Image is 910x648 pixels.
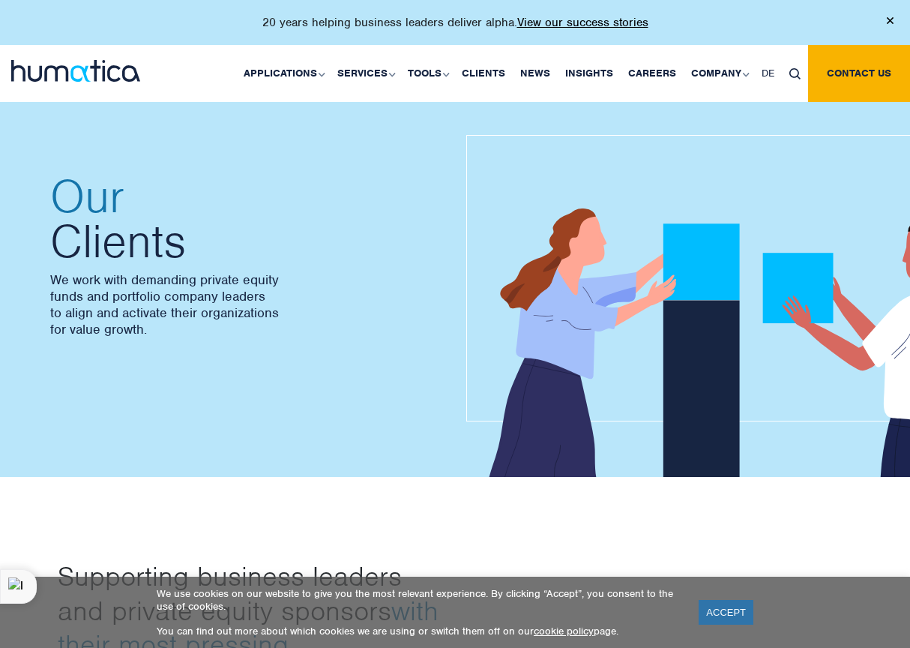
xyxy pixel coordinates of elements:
[808,45,910,102] a: Contact us
[50,271,440,337] p: We work with demanding private equity funds and portfolio company leaders to align and activate t...
[517,15,648,30] a: View our success stories
[789,68,801,79] img: search_icon
[621,45,684,102] a: Careers
[157,625,680,637] p: You can find out more about which cookies we are using or switch them off on our page.
[50,174,440,219] span: Our
[11,60,140,82] img: logo
[513,45,558,102] a: News
[236,45,330,102] a: Applications
[699,600,753,625] a: ACCEPT
[454,45,513,102] a: Clients
[157,587,680,613] p: We use cookies on our website to give you the most relevant experience. By clicking “Accept”, you...
[762,67,774,79] span: DE
[684,45,754,102] a: Company
[50,174,440,264] h2: Clients
[754,45,782,102] a: DE
[558,45,621,102] a: Insights
[400,45,454,102] a: Tools
[330,45,400,102] a: Services
[262,15,648,30] p: 20 years helping business leaders deliver alpha.
[534,625,594,637] a: cookie policy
